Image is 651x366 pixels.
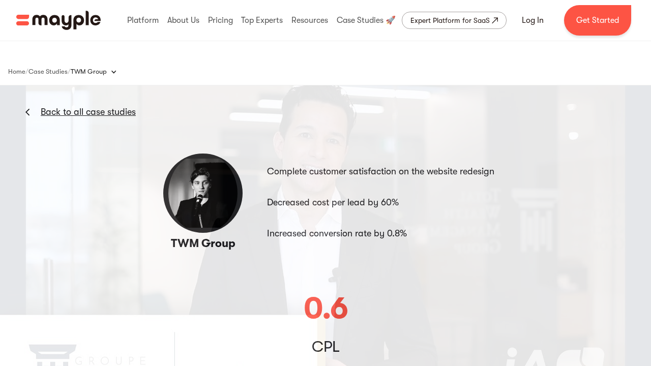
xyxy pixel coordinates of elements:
img: Mayple logo [16,11,101,30]
div: Platform [125,4,161,37]
div: / [25,67,28,77]
a: Case Studies [28,66,68,78]
a: home [16,11,101,30]
a: Log In [510,8,556,33]
div: Expert Platform for SaaS [410,14,490,26]
div: Pricing [205,4,235,37]
a: Expert Platform for SaaS [402,12,507,29]
a: Get Started [564,5,631,36]
div: TWM Group [71,62,127,82]
div: TWM Group [71,67,107,77]
div: Resources [289,4,331,37]
div: About Us [165,4,202,37]
div: Top Experts [239,4,285,37]
a: Back to all case studies [41,106,136,118]
div: / [68,67,71,77]
a: Home [8,66,25,78]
